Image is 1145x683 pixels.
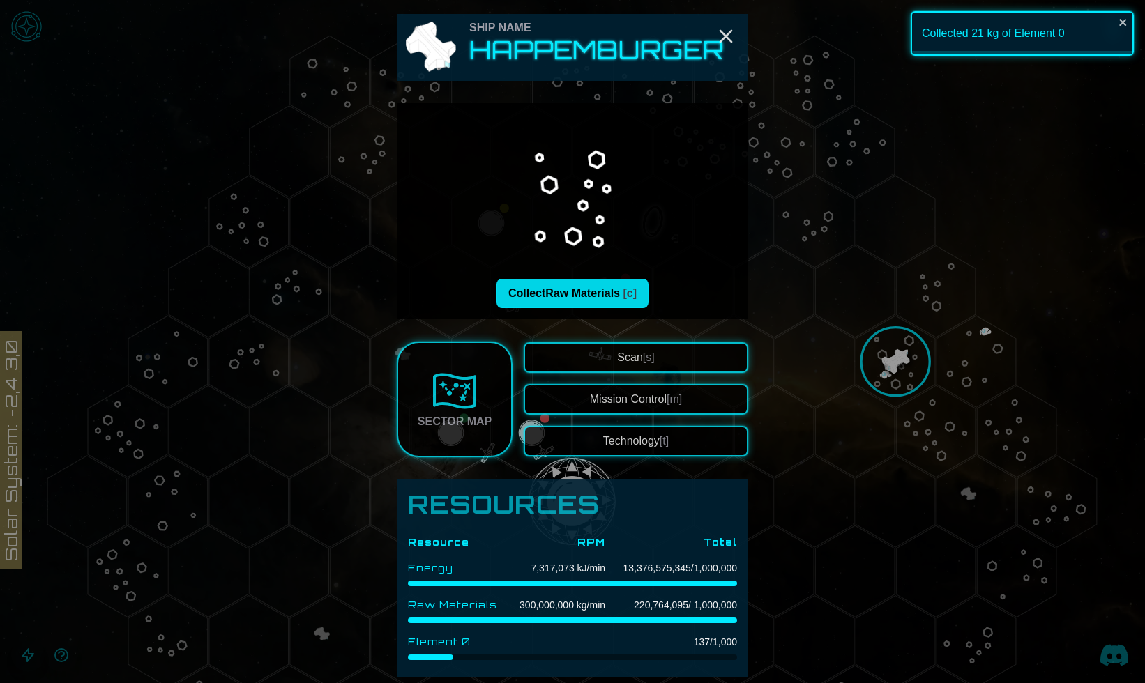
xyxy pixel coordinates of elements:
button: Technology[t] [524,426,748,456]
div: Ship Name [469,20,725,36]
td: Energy [408,555,504,581]
div: Sector Map [418,413,492,430]
td: 137 / 1,000 [605,629,737,655]
td: 300,000,000 kg/min [504,592,605,618]
button: Mission Control[m] [524,384,748,415]
div: Collected 21 kg of Element 0 [911,11,1134,56]
th: Resource [408,530,504,555]
button: Scan[s] [524,342,748,373]
span: [t] [660,435,669,447]
th: RPM [504,530,605,555]
a: Sector Map [397,341,513,457]
span: [c] [623,287,637,299]
td: Raw Materials [408,592,504,618]
h2: Happemburger [469,36,725,64]
span: [s] [643,351,655,363]
img: Ship Icon [402,20,458,75]
span: [m] [667,393,682,405]
td: 7,317,073 kJ/min [504,555,605,581]
img: Resource [482,106,662,286]
button: close [1119,17,1128,28]
td: 220,764,095 / 1,000,000 [605,592,737,618]
button: CollectRaw Materials [c] [496,279,649,308]
td: Element 0 [408,629,504,655]
span: Scan [617,351,654,363]
h1: Resources [408,491,737,519]
button: Close [715,25,737,47]
td: 13,376,575,345 / 1,000,000 [605,555,737,581]
img: Sector [432,369,477,413]
th: Total [605,530,737,555]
